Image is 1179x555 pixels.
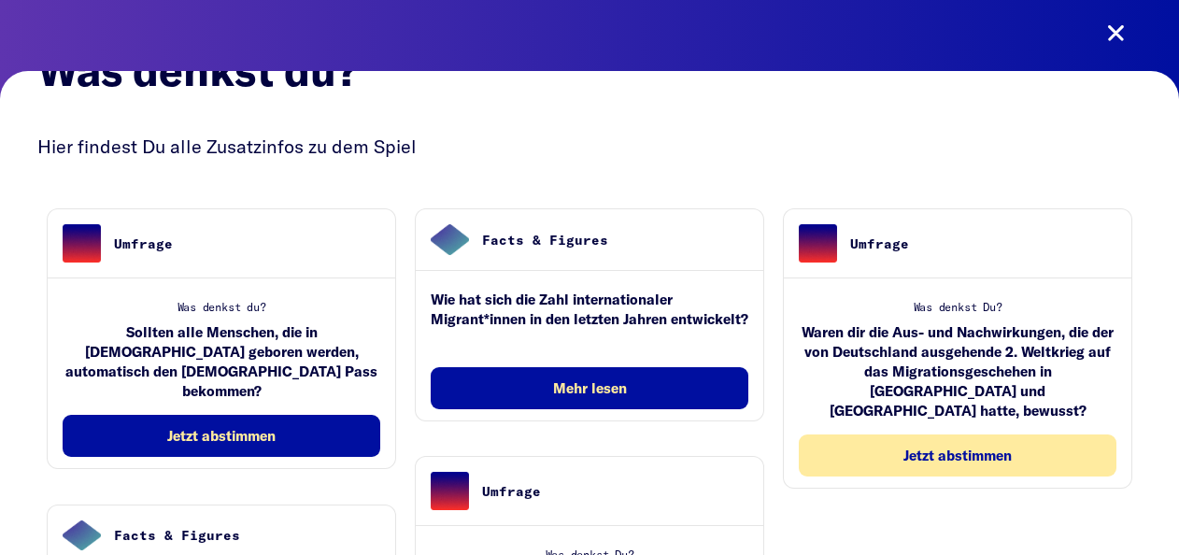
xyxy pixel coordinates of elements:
[63,224,101,263] img: umfrage.png
[253,237,926,400] p: Mach das Quiz und teste dein Wissen! Wie viel weißt du über Migration in [GEOGRAPHIC_DATA] und de...
[799,297,1116,322] div: Was denkst Du?
[101,525,380,545] div: Facts & Figures
[431,290,748,343] div: Wie hat sich die Zahl internationaler Migrant*innen in den letzten Jahren entwickelt?
[431,367,748,409] button: Mehr lesen
[903,448,1012,463] span: Jetzt abstimmen
[63,297,380,322] div: Was denkst du?
[368,149,811,219] h1: Migrationsquiz
[63,415,380,457] button: Jetzt abstimmen
[63,520,101,551] img: facts.png
[553,380,627,396] span: Mehr lesen
[167,428,276,444] span: Jetzt abstimmen
[37,43,1142,132] h2: Was denkst du?
[469,481,748,501] div: Umfrage
[799,322,1116,434] div: Waren dir die Aus- und Nachwirkungen, die der von Deutschland ausgehende 2. Weltkrieg auf das Mig...
[799,434,1116,477] button: Jetzt abstimmen
[63,322,380,415] div: Sollten alle Menschen, die in [DEMOGRAPHIC_DATA] geboren werden, automatisch den [DEMOGRAPHIC_DAT...
[37,132,1142,199] div: Hier findest Du alle Zusatzinfos zu dem Spiel
[431,224,469,255] img: facts.png
[518,400,661,450] button: Los geht's
[837,234,1116,253] div: Umfrage
[469,230,748,249] div: Facts & Figures
[546,414,633,437] span: Los geht's
[431,472,469,510] img: umfrage.png
[799,224,837,263] img: umfrage.png
[101,234,380,253] div: Umfrage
